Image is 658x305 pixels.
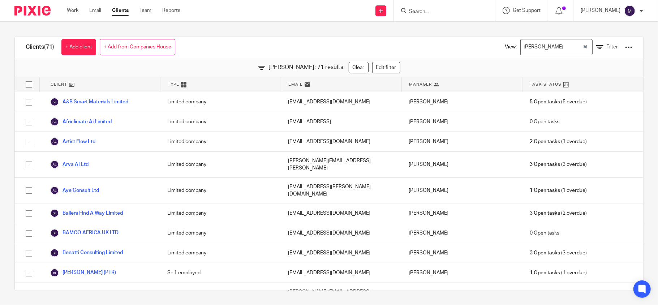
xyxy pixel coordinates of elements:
[606,44,618,50] span: Filter
[402,203,522,223] div: [PERSON_NAME]
[530,118,559,125] span: 0 Open tasks
[402,112,522,132] div: [PERSON_NAME]
[50,186,99,195] a: Aye Consult Ltd
[281,223,401,243] div: [EMAIL_ADDRESS][DOMAIN_NAME]
[530,269,587,276] span: (1 overdue)
[402,263,522,283] div: [PERSON_NAME]
[168,81,179,87] span: Type
[288,81,303,87] span: Email
[530,98,560,106] span: 5 Open tasks
[402,178,522,203] div: [PERSON_NAME]
[50,209,123,218] a: Ballers Find A Way Limited
[112,7,129,14] a: Clients
[139,7,151,14] a: Team
[530,161,560,168] span: 3 Open tasks
[530,229,559,237] span: 0 Open tasks
[160,132,281,151] div: Limited company
[530,210,587,217] span: (2 overdue)
[50,98,59,106] img: svg%3E
[160,152,281,177] div: Limited company
[522,41,565,53] span: [PERSON_NAME]
[22,78,36,91] input: Select all
[160,178,281,203] div: Limited company
[50,209,59,218] img: svg%3E
[530,138,560,145] span: 2 Open tasks
[160,92,281,112] div: Limited company
[513,8,541,13] span: Get Support
[530,249,587,257] span: (3 overdue)
[67,7,78,14] a: Work
[402,92,522,112] div: [PERSON_NAME]
[160,263,281,283] div: Self-employed
[624,5,636,17] img: svg%3E
[50,269,116,277] a: [PERSON_NAME] (PTR)
[50,98,128,106] a: A&B Smart Materials Limited
[584,44,587,50] button: Clear Selected
[530,187,560,194] span: 1 Open tasks
[100,39,175,55] a: + Add from Companies House
[530,161,587,168] span: (3 overdue)
[50,137,59,146] img: svg%3E
[160,203,281,223] div: Limited company
[281,178,401,203] div: [EMAIL_ADDRESS][PERSON_NAME][DOMAIN_NAME]
[581,7,620,14] p: [PERSON_NAME]
[402,152,522,177] div: [PERSON_NAME]
[50,249,123,257] a: Benatti Consulting Limited
[402,132,522,151] div: [PERSON_NAME]
[402,243,522,263] div: [PERSON_NAME]
[408,9,473,15] input: Search
[409,81,432,87] span: Manager
[50,229,59,237] img: svg%3E
[160,112,281,132] div: Limited company
[281,152,401,177] div: [PERSON_NAME][EMAIL_ADDRESS][PERSON_NAME]
[281,132,401,151] div: [EMAIL_ADDRESS][DOMAIN_NAME]
[269,63,345,72] span: [PERSON_NAME]: 71 results.
[281,263,401,283] div: [EMAIL_ADDRESS][DOMAIN_NAME]
[402,223,522,243] div: [PERSON_NAME]
[530,187,587,194] span: (1 overdue)
[50,249,59,257] img: svg%3E
[14,6,51,16] img: Pixie
[372,62,400,73] a: Edit filter
[530,98,587,106] span: (5 overdue)
[61,39,96,55] a: + Add client
[50,137,95,146] a: Artist Flow Ltd
[281,243,401,263] div: [EMAIL_ADDRESS][DOMAIN_NAME]
[51,81,67,87] span: Client
[50,117,112,126] a: Africlimate Ai Limited
[530,249,560,257] span: 3 Open tasks
[162,7,180,14] a: Reports
[530,269,560,276] span: 1 Open tasks
[160,243,281,263] div: Limited company
[26,43,54,51] h1: Clients
[281,112,401,132] div: [EMAIL_ADDRESS]
[50,117,59,126] img: svg%3E
[530,81,562,87] span: Task Status
[349,62,369,73] a: Clear
[494,36,632,58] div: View:
[50,269,59,277] img: svg%3E
[44,44,54,50] span: (71)
[530,138,587,145] span: (1 overdue)
[50,229,119,237] a: BAMCO AFRICA UK LTD
[520,39,593,55] div: Search for option
[50,186,59,195] img: svg%3E
[160,223,281,243] div: Limited company
[89,7,101,14] a: Email
[281,203,401,223] div: [EMAIL_ADDRESS][DOMAIN_NAME]
[281,92,401,112] div: [EMAIL_ADDRESS][DOMAIN_NAME]
[50,160,89,169] a: Arva AI Ltd
[50,160,59,169] img: svg%3E
[530,210,560,217] span: 3 Open tasks
[566,41,582,53] input: Search for option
